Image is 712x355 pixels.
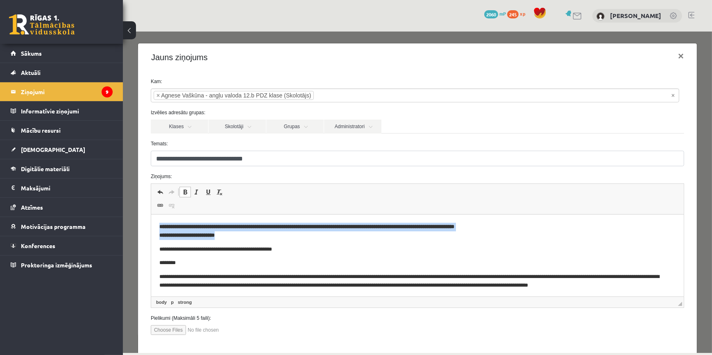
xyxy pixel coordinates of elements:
label: Izvēlies adresātu grupas: [22,77,567,85]
span: Konferences [21,242,55,249]
span: Atzīmes [21,204,43,211]
a: 245 xp [507,10,529,17]
a: Digitālie materiāli [11,159,113,178]
a: Подчеркнутый (Ctrl+U) [79,155,91,166]
a: Rīgas 1. Tālmācības vidusskola [9,14,75,35]
a: Skolotāji [86,88,143,102]
a: Konferences [11,236,113,255]
a: Sākums [11,44,113,63]
span: 245 [507,10,519,18]
legend: Maksājumi [21,179,113,197]
span: 2060 [484,10,498,18]
span: Перетащите для изменения размера [555,270,559,274]
a: Ziņojumi9 [11,82,113,101]
a: Proktoringa izmēģinājums [11,256,113,274]
span: Mācību resursi [21,127,61,134]
span: Aktuāli [21,69,41,76]
a: Informatīvie ziņojumi [11,102,113,120]
a: Administratori [201,88,258,102]
span: Sākums [21,50,42,57]
label: Kam: [22,46,567,54]
body: Визуальный текстовый редактор, wiswyg-editor-47024938151960-1758145605-770 [8,8,524,130]
a: Полужирный (Ctrl+B) [57,155,68,166]
a: Элемент p [46,267,52,274]
span: [DEMOGRAPHIC_DATA] [21,146,85,153]
label: Pielikumi (Maksimāli 5 faili): [22,283,567,290]
span: Noņemt visus vienumus [549,60,552,68]
i: 9 [102,86,113,97]
a: Элемент strong [53,267,70,274]
a: Atzīmes [11,198,113,217]
a: Курсив (Ctrl+I) [68,155,79,166]
a: Убрать форматирование [91,155,102,166]
span: × [34,60,37,68]
a: Вставить/Редактировать ссылку (Ctrl+K) [32,169,43,179]
span: Proktoringa izmēģinājums [21,261,92,269]
a: Mācību resursi [11,121,113,140]
li: Agnese Vaškūna - angļu valoda 12.b PDZ klase (Skolotājs) [31,59,191,68]
legend: Informatīvie ziņojumi [21,102,113,120]
a: Повторить (Ctrl+Y) [43,155,54,166]
a: [PERSON_NAME] [610,11,661,20]
iframe: Визуальный текстовый редактор, wiswyg-editor-47024938151960-1758145605-770 [28,183,561,265]
a: Maksājumi [11,179,113,197]
span: mP [499,10,506,17]
a: Aktuāli [11,63,113,82]
a: Элемент body [32,267,45,274]
label: Ziņojums: [22,141,567,149]
a: Убрать ссылку [43,169,54,179]
a: Отменить (Ctrl+Z) [32,155,43,166]
span: Motivācijas programma [21,223,86,230]
a: 2060 mP [484,10,506,17]
h4: Jauns ziņojums [28,20,85,32]
label: Temats: [22,109,567,116]
a: Grupas [143,88,201,102]
a: [DEMOGRAPHIC_DATA] [11,140,113,159]
span: xp [520,10,525,17]
img: Nikolass Gabriūns [596,12,605,20]
span: Digitālie materiāli [21,165,70,172]
legend: Ziņojumi [21,82,113,101]
button: × [549,13,567,36]
a: Motivācijas programma [11,217,113,236]
a: Klases [28,88,85,102]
